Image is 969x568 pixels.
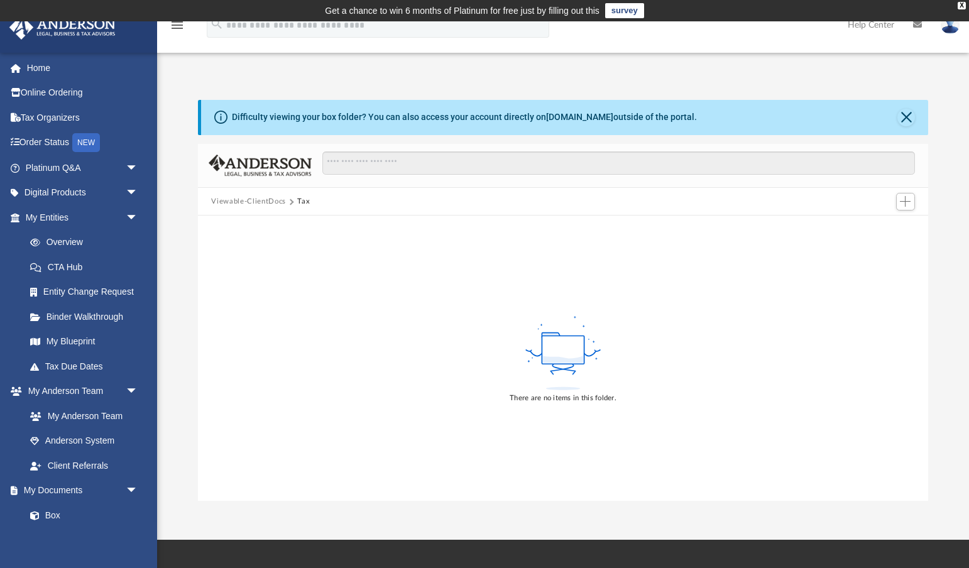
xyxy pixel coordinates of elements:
button: Add [896,193,915,210]
a: Anderson System [18,429,151,454]
a: Client Referrals [18,453,151,478]
div: NEW [72,133,100,152]
img: User Pic [941,16,960,34]
a: Platinum Q&Aarrow_drop_down [9,155,157,180]
span: arrow_drop_down [126,379,151,405]
div: Get a chance to win 6 months of Platinum for free just by filling out this [325,3,599,18]
div: close [958,2,966,9]
button: Tax [297,196,310,207]
a: Overview [18,230,157,255]
a: My Anderson Teamarrow_drop_down [9,379,151,404]
a: menu [170,24,185,33]
a: Entity Change Request [18,280,157,305]
span: arrow_drop_down [126,205,151,231]
a: survey [605,3,644,18]
i: search [210,17,224,31]
a: Home [9,55,157,80]
a: My Blueprint [18,329,151,354]
a: Tax Due Dates [18,354,157,379]
button: Viewable-ClientDocs [211,196,285,207]
a: Tax Organizers [9,105,157,130]
a: Digital Productsarrow_drop_down [9,180,157,205]
a: CTA Hub [18,254,157,280]
a: My Anderson Team [18,403,145,429]
div: There are no items in this folder. [510,393,616,404]
input: Search files and folders [322,151,914,175]
span: arrow_drop_down [126,180,151,206]
a: [DOMAIN_NAME] [546,112,613,122]
a: Box [18,503,145,528]
a: My Entitiesarrow_drop_down [9,205,157,230]
a: My Documentsarrow_drop_down [9,478,151,503]
button: Close [897,109,915,126]
a: Online Ordering [9,80,157,106]
a: Binder Walkthrough [18,304,157,329]
span: arrow_drop_down [126,478,151,504]
div: Difficulty viewing your box folder? You can also access your account directly on outside of the p... [232,111,697,124]
i: menu [170,18,185,33]
span: arrow_drop_down [126,155,151,181]
img: Anderson Advisors Platinum Portal [6,15,119,40]
a: Order StatusNEW [9,130,157,156]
